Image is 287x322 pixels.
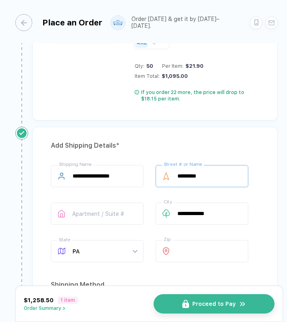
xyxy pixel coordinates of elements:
[141,89,259,102] div: If you order 22 more, the price will drop to $18.15 per item.
[131,16,238,29] div: Order [DATE] & get it by [DATE]–[DATE].
[24,297,54,303] span: $1,258.50
[160,73,188,79] div: $1,095.00
[58,297,78,304] span: 1 item
[182,300,189,308] img: icon
[192,301,236,307] span: Proceed to Pay
[135,63,153,69] div: Qty:
[73,240,137,262] span: PA
[51,139,259,152] div: Add Shipping Details
[144,63,153,69] span: 50
[239,300,246,308] img: icon
[135,73,188,79] div: Item Total:
[183,63,204,69] div: $21.90
[24,305,78,311] button: Order Summary >
[111,16,125,30] img: user profile
[51,278,259,291] div: Shipping Method
[154,294,275,314] button: iconProceed to Payicon
[162,63,204,69] div: Per Item:
[42,18,102,27] div: Place an Order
